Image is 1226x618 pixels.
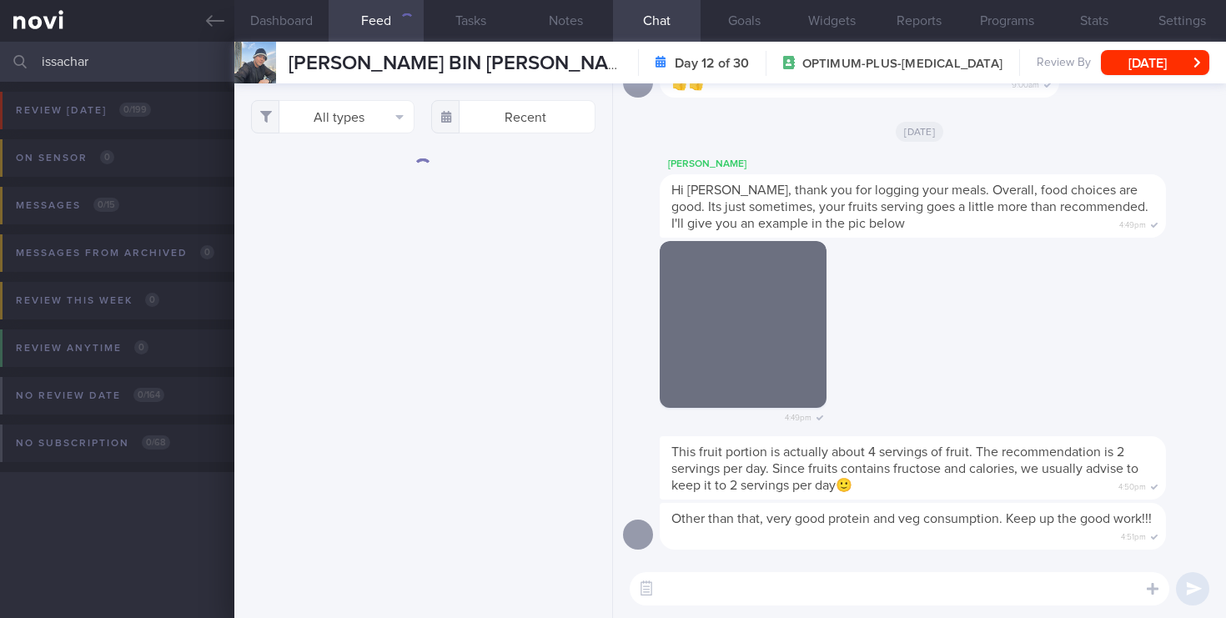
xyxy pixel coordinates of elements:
div: On sensor [12,147,118,169]
span: 0 [100,150,114,164]
span: 4:51pm [1121,527,1146,543]
strong: Day 12 of 30 [675,55,749,72]
button: [DATE] [1101,50,1209,75]
span: 0 / 15 [93,198,119,212]
span: 0 / 68 [142,435,170,450]
span: Other than that, very good protein and veg consumption. Keep up the good work!!! [671,512,1152,525]
span: Hi [PERSON_NAME], thank you for logging your meals. Overall, food choices are good. Its just some... [671,183,1148,230]
div: No subscription [12,432,174,455]
span: Review By [1037,56,1091,71]
div: Messages from Archived [12,242,219,264]
div: Messages [12,194,123,217]
span: This fruit portion is actually about 4 servings of fruit. The recommendation is 2 servings per da... [671,445,1138,492]
div: Review [DATE] [12,99,155,122]
span: 0 / 199 [119,103,151,117]
span: 0 [145,293,159,307]
button: All types [251,100,415,133]
span: 4:50pm [1118,477,1146,493]
div: No review date [12,384,168,407]
img: Photo by Sharon Gill [660,241,827,408]
span: 0 / 164 [133,388,164,402]
div: Review anytime [12,337,153,359]
span: [DATE] [896,122,943,142]
span: OPTIMUM-PLUS-[MEDICAL_DATA] [802,56,1002,73]
div: [PERSON_NAME] [660,154,1216,174]
span: 4:49pm [785,408,811,424]
span: [PERSON_NAME] BIN [PERSON_NAME] [289,53,641,73]
span: 0 [200,245,214,259]
span: 0 [134,340,148,354]
span: 👍👍 [671,77,705,90]
span: 4:49pm [1119,215,1146,231]
div: Review this week [12,289,163,312]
